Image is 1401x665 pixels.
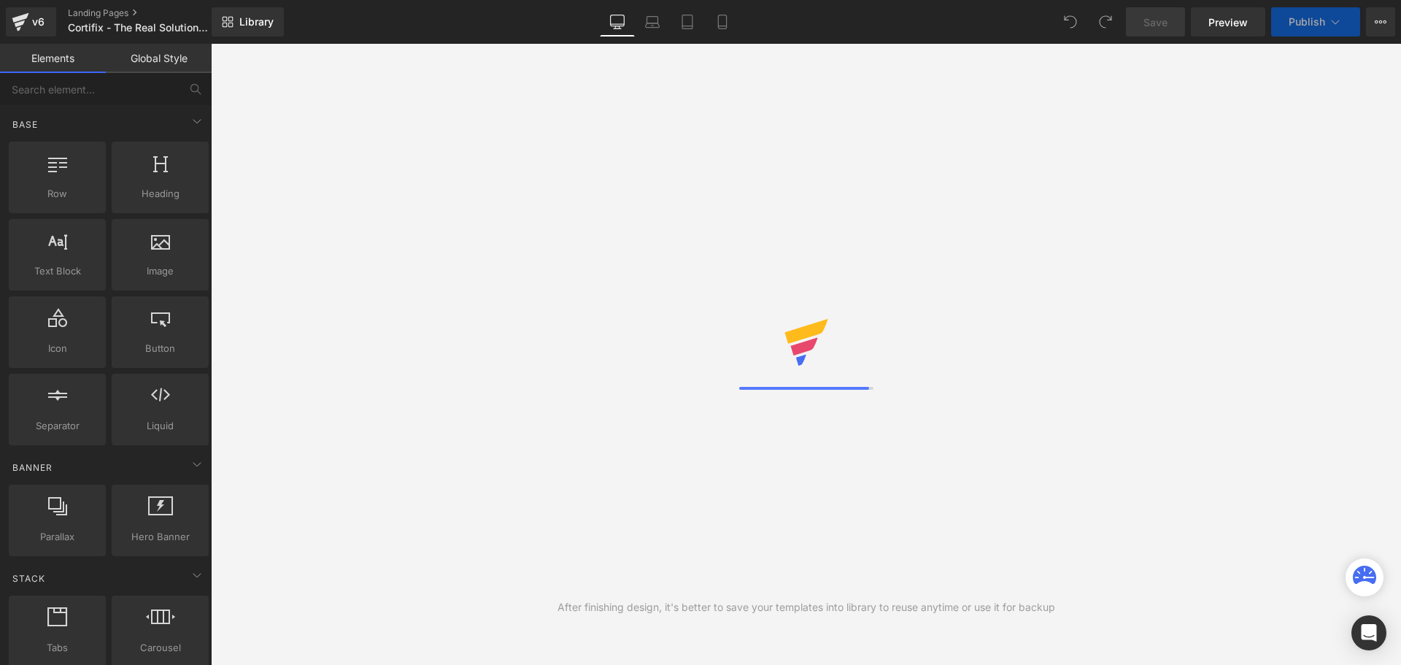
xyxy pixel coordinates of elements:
span: Parallax [13,529,101,545]
span: Image [116,264,204,279]
span: Icon [13,341,101,356]
span: Preview [1208,15,1248,30]
a: Desktop [600,7,635,36]
div: After finishing design, it's better to save your templates into library to reuse anytime or use i... [557,599,1055,615]
span: Tabs [13,640,101,656]
span: Save [1143,15,1167,30]
span: Cortifix - The Real Solution To High [MEDICAL_DATA] - S [68,22,208,34]
span: Button [116,341,204,356]
div: Open Intercom Messenger [1351,615,1386,650]
span: Liquid [116,418,204,434]
a: Laptop [635,7,670,36]
a: v6 [6,7,56,36]
span: Carousel [116,640,204,656]
span: Text Block [13,264,101,279]
span: Heading [116,186,204,201]
span: Publish [1289,16,1325,28]
button: Redo [1091,7,1120,36]
span: Hero Banner [116,529,204,545]
span: Stack [11,572,47,585]
span: Library [239,15,274,28]
a: Global Style [106,44,212,73]
button: Publish [1271,7,1360,36]
div: v6 [29,12,47,31]
button: More [1366,7,1395,36]
a: New Library [212,7,284,36]
span: Separator [13,418,101,434]
span: Base [11,118,39,131]
span: Row [13,186,101,201]
a: Tablet [670,7,705,36]
span: Banner [11,461,54,474]
button: Undo [1056,7,1085,36]
a: Preview [1191,7,1265,36]
a: Mobile [705,7,740,36]
a: Landing Pages [68,7,236,19]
